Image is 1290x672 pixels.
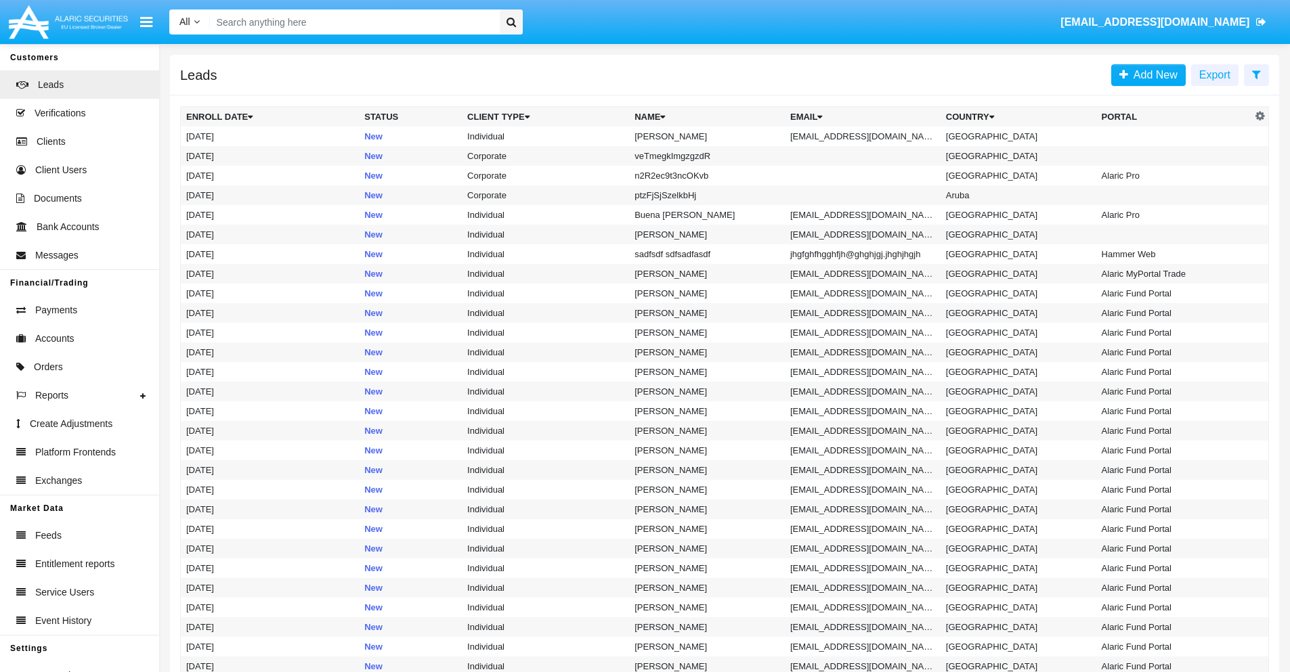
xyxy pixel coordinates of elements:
td: [GEOGRAPHIC_DATA] [941,617,1096,637]
td: [DATE] [181,539,360,558]
td: [DATE] [181,519,360,539]
td: [DATE] [181,284,360,303]
td: New [359,244,462,264]
td: n2R2ec9t3ncOKvb [629,166,785,185]
td: [DATE] [181,146,360,166]
td: Individual [462,323,629,342]
td: New [359,421,462,441]
td: [DATE] [181,637,360,656]
td: Aruba [941,185,1096,205]
td: Corporate [462,166,629,185]
span: Leads [38,78,64,92]
td: New [359,480,462,499]
td: Corporate [462,146,629,166]
td: [PERSON_NAME] [629,480,785,499]
td: [EMAIL_ADDRESS][DOMAIN_NAME] [785,598,941,617]
span: [EMAIL_ADDRESS][DOMAIN_NAME] [1060,16,1249,28]
td: [DATE] [181,127,360,146]
td: Alaric Fund Portal [1096,558,1252,578]
span: Messages [35,248,79,263]
td: Alaric Fund Portal [1096,421,1252,441]
td: [PERSON_NAME] [629,342,785,362]
td: [DATE] [181,499,360,519]
td: Buena [PERSON_NAME] [629,205,785,225]
td: [GEOGRAPHIC_DATA] [941,441,1096,460]
span: Entitlement reports [35,557,115,571]
td: Alaric Fund Portal [1096,362,1252,382]
td: [DATE] [181,421,360,441]
span: Platform Frontends [35,445,116,460]
td: Hammer Web [1096,244,1252,264]
span: Verifications [35,106,85,120]
td: Individual [462,244,629,264]
td: Individual [462,598,629,617]
td: New [359,185,462,205]
td: New [359,303,462,323]
td: Alaric Fund Portal [1096,480,1252,499]
th: Status [359,107,462,127]
td: jhgfghfhgghfjh@ghghjgj.jhghjhgjh [785,244,941,264]
td: [EMAIL_ADDRESS][DOMAIN_NAME] [785,499,941,519]
td: [DATE] [181,598,360,617]
span: Event History [35,614,91,628]
td: [EMAIL_ADDRESS][DOMAIN_NAME] [785,323,941,342]
td: [PERSON_NAME] [629,617,785,637]
td: [EMAIL_ADDRESS][DOMAIN_NAME] [785,127,941,146]
td: New [359,617,462,637]
td: [DATE] [181,460,360,480]
td: [PERSON_NAME] [629,519,785,539]
a: All [169,15,210,29]
td: New [359,264,462,284]
td: [EMAIL_ADDRESS][DOMAIN_NAME] [785,460,941,480]
td: Alaric Fund Portal [1096,578,1252,598]
td: [DATE] [181,578,360,598]
td: [GEOGRAPHIC_DATA] [941,480,1096,499]
td: New [359,499,462,519]
td: [EMAIL_ADDRESS][DOMAIN_NAME] [785,519,941,539]
td: [PERSON_NAME] [629,539,785,558]
td: [EMAIL_ADDRESS][DOMAIN_NAME] [785,401,941,421]
span: Clients [37,135,66,149]
td: Individual [462,401,629,421]
td: [EMAIL_ADDRESS][DOMAIN_NAME] [785,637,941,656]
td: Individual [462,578,629,598]
td: [GEOGRAPHIC_DATA] [941,284,1096,303]
td: [DATE] [181,264,360,284]
td: Individual [462,558,629,578]
span: Service Users [35,585,94,600]
td: Individual [462,225,629,244]
td: New [359,441,462,460]
td: Individual [462,362,629,382]
span: Create Adjustments [30,417,112,431]
span: Add New [1128,69,1178,81]
td: Individual [462,637,629,656]
td: New [359,362,462,382]
td: Individual [462,480,629,499]
td: [EMAIL_ADDRESS][DOMAIN_NAME] [785,421,941,441]
td: New [359,323,462,342]
td: [GEOGRAPHIC_DATA] [941,598,1096,617]
td: Individual [462,539,629,558]
td: [PERSON_NAME] [629,598,785,617]
td: [DATE] [181,480,360,499]
td: [GEOGRAPHIC_DATA] [941,146,1096,166]
td: Alaric Fund Portal [1096,323,1252,342]
td: [GEOGRAPHIC_DATA] [941,539,1096,558]
td: [GEOGRAPHIC_DATA] [941,362,1096,382]
td: Individual [462,264,629,284]
td: New [359,166,462,185]
td: New [359,558,462,578]
td: Alaric Fund Portal [1096,539,1252,558]
td: veTmegkImgzgzdR [629,146,785,166]
td: New [359,127,462,146]
td: [PERSON_NAME] [629,382,785,401]
td: [EMAIL_ADDRESS][DOMAIN_NAME] [785,480,941,499]
span: Export [1199,69,1230,81]
td: [DATE] [181,303,360,323]
td: Alaric Fund Portal [1096,342,1252,362]
td: Alaric Fund Portal [1096,441,1252,460]
td: [GEOGRAPHIC_DATA] [941,460,1096,480]
button: Export [1191,64,1239,86]
td: [GEOGRAPHIC_DATA] [941,382,1096,401]
td: Alaric Fund Portal [1096,460,1252,480]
